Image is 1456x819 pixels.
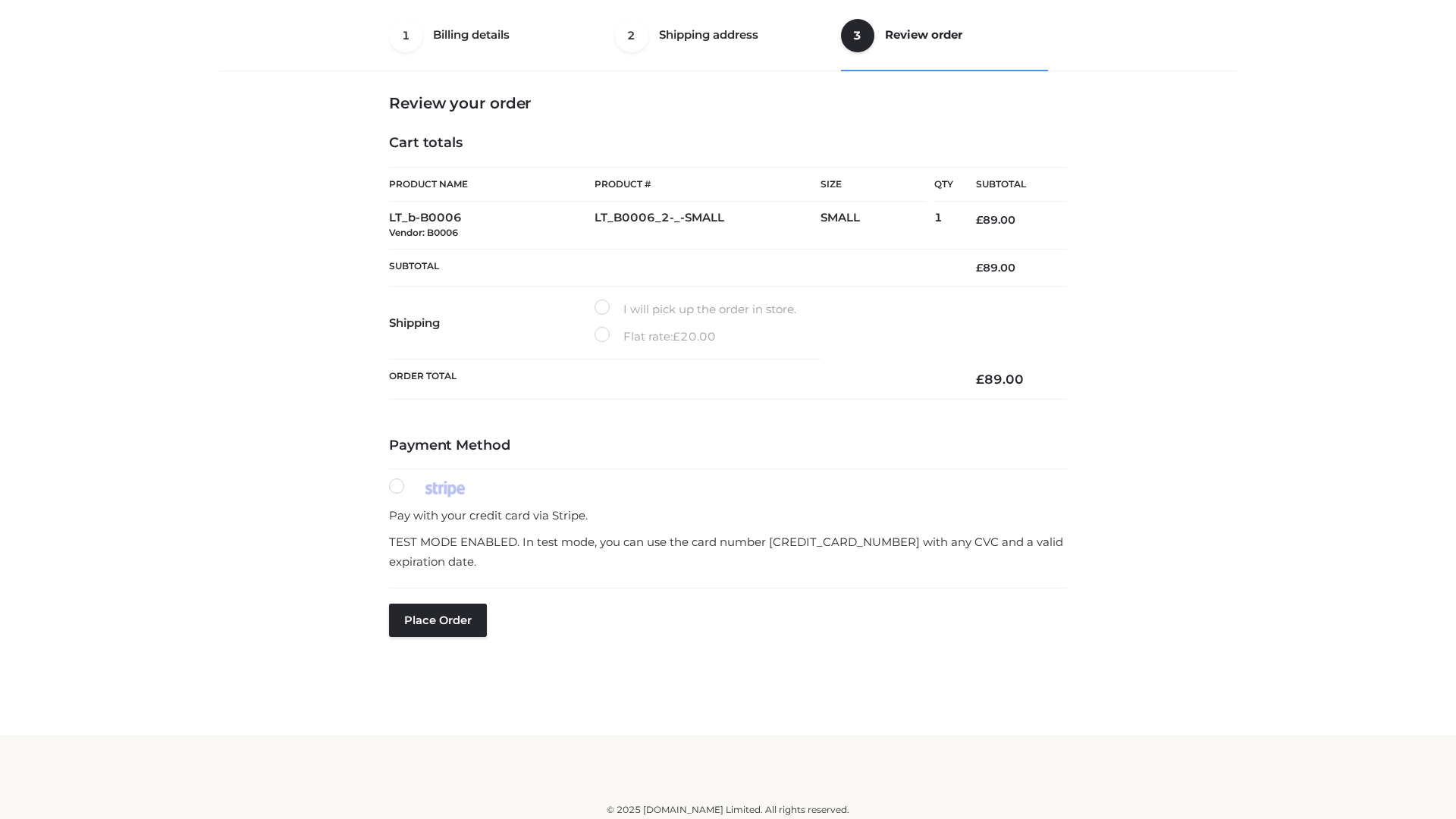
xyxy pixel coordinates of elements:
th: Shipping [389,287,595,359]
h3: Review your order [389,94,1067,112]
span: £ [976,261,983,275]
bdi: 20.00 [673,329,716,344]
th: Product Name [389,167,595,202]
p: Pay with your credit card via Stripe. [389,506,1067,526]
th: Product # [595,167,821,202]
h4: Cart totals [389,135,1067,152]
td: LT_b-B0006 [389,202,595,249]
bdi: 89.00 [976,372,1024,387]
th: Subtotal [389,249,953,286]
td: 1 [934,202,953,249]
th: Subtotal [953,168,1067,202]
th: Qty [934,167,953,202]
label: Flat rate: [595,327,716,347]
span: £ [976,372,984,387]
p: TEST MODE ENABLED. In test mode, you can use the card number [CREDIT_CARD_NUMBER] with any CVC an... [389,532,1067,571]
small: Vendor: B0006 [389,227,458,238]
div: © 2025 [DOMAIN_NAME] Limited. All rights reserved. [225,802,1231,817]
span: £ [673,329,680,344]
th: Size [821,168,927,202]
button: Place order [389,604,487,637]
span: £ [976,213,983,227]
bdi: 89.00 [976,261,1015,275]
th: Order Total [389,359,953,400]
td: SMALL [821,202,934,249]
td: LT_B0006_2-_-SMALL [595,202,821,249]
label: I will pick up the order in store. [595,300,796,319]
bdi: 89.00 [976,213,1015,227]
h4: Payment Method [389,438,1067,454]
